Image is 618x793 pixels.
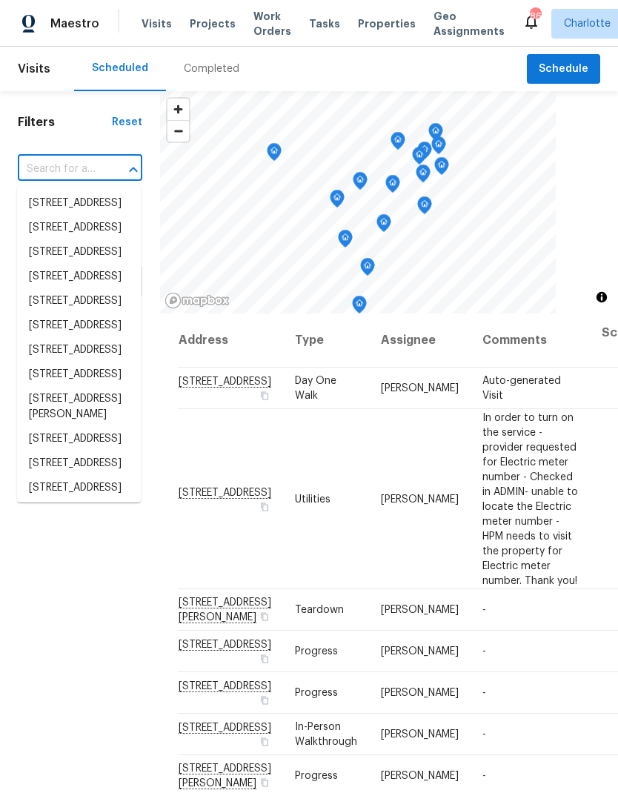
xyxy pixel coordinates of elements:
span: Geo Assignments [433,9,505,39]
div: Scheduled [92,61,148,76]
div: 86 [530,9,540,24]
div: Map marker [412,147,427,170]
th: Comments [471,313,590,368]
span: In-Person Walkthrough [295,722,357,747]
li: [STREET_ADDRESS] [17,240,141,265]
button: Copy Address [258,652,271,666]
span: - [482,605,486,615]
button: Zoom in [167,99,189,120]
div: Map marker [428,123,443,146]
span: Visits [142,16,172,31]
div: Map marker [353,172,368,195]
li: [STREET_ADDRESS] [17,313,141,338]
canvas: Map [160,91,556,313]
h1: Filters [18,115,112,130]
li: [STREET_ADDRESS] [17,476,141,500]
span: Tasks [309,19,340,29]
span: Visits [18,53,50,85]
div: Map marker [431,136,446,159]
button: Copy Address [258,776,271,789]
div: Map marker [338,230,353,253]
span: - [482,646,486,657]
span: [PERSON_NAME] [381,729,459,740]
button: Schedule [527,54,600,84]
span: - [482,771,486,781]
th: Type [283,313,369,368]
button: Copy Address [258,735,271,749]
li: [STREET_ADDRESS] [17,362,141,387]
span: Auto-generated Visit [482,376,561,401]
input: Search for an address... [18,158,101,181]
span: Schedule [539,60,588,79]
span: [PERSON_NAME] [381,646,459,657]
span: [PERSON_NAME] [381,383,459,394]
div: Map marker [416,165,431,188]
span: Utilities [295,494,330,504]
button: Copy Address [258,389,271,402]
span: Day One Walk [295,376,336,401]
div: Map marker [391,132,405,155]
div: Map marker [417,142,432,165]
div: Map marker [385,175,400,198]
span: [PERSON_NAME] [381,494,459,504]
th: Assignee [369,313,471,368]
li: [STREET_ADDRESS] [17,451,141,476]
div: Map marker [376,214,391,237]
li: [STREET_ADDRESS] [17,265,141,289]
button: Copy Address [258,610,271,623]
div: Reset [112,115,142,130]
span: [PERSON_NAME] [381,771,459,781]
div: Map marker [417,196,432,219]
div: Map marker [434,157,449,180]
div: Map marker [267,143,282,166]
li: [STREET_ADDRESS][PERSON_NAME] [17,387,141,427]
span: Progress [295,688,338,698]
a: Mapbox homepage [165,292,230,309]
span: - [482,688,486,698]
button: Zoom out [167,120,189,142]
li: [STREET_ADDRESS] [17,500,141,525]
button: Copy Address [258,500,271,513]
span: Projects [190,16,236,31]
span: Toggle attribution [597,289,606,305]
span: - [482,729,486,740]
div: Map marker [352,296,367,319]
span: Properties [358,16,416,31]
span: Teardown [295,605,344,615]
div: Map marker [330,190,345,213]
span: [PERSON_NAME] [381,605,459,615]
span: Charlotte [564,16,611,31]
span: [PERSON_NAME] [381,688,459,698]
li: [STREET_ADDRESS] [17,191,141,216]
span: In order to turn on the service -provider requested for Electric meter number - Checked in ADMIN-... [482,412,578,585]
button: Toggle attribution [593,288,611,306]
span: Zoom out [167,121,189,142]
div: Map marker [360,258,375,281]
li: [STREET_ADDRESS] [17,427,141,451]
li: [STREET_ADDRESS] [17,289,141,313]
li: [STREET_ADDRESS] [17,338,141,362]
span: Work Orders [253,9,291,39]
span: Progress [295,646,338,657]
button: Copy Address [258,694,271,707]
button: Close [123,159,144,180]
li: [STREET_ADDRESS] [17,216,141,240]
div: Completed [184,62,239,76]
th: Address [178,313,283,368]
span: Progress [295,771,338,781]
span: Maestro [50,16,99,31]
